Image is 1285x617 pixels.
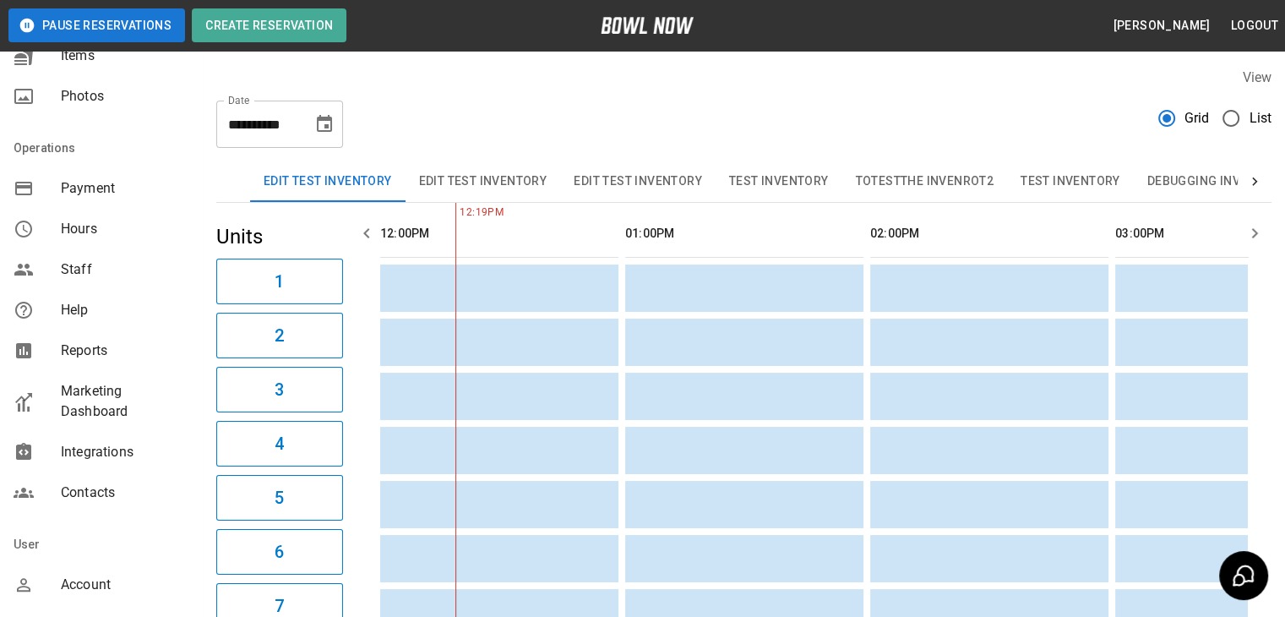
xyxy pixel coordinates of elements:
[275,538,284,565] h6: 6
[716,161,842,202] button: Test Inventory
[1242,69,1271,85] label: View
[216,313,343,358] button: 2
[250,161,1238,202] div: inventory tabs
[216,421,343,467] button: 4
[1249,108,1271,128] span: List
[1184,108,1210,128] span: Grid
[1106,10,1217,41] button: [PERSON_NAME]
[61,483,189,503] span: Contacts
[560,161,716,202] button: Edit Test Inventory
[275,376,284,403] h6: 3
[61,341,189,361] span: Reports
[601,17,694,34] img: logo
[455,205,460,221] span: 12:19PM
[250,161,406,202] button: Edit Test Inventory
[61,259,189,280] span: Staff
[216,223,343,250] h5: Units
[61,219,189,239] span: Hours
[275,322,284,349] h6: 2
[1007,161,1134,202] button: Test Inventory
[275,268,284,295] h6: 1
[308,107,341,141] button: Choose date, selected date is Oct 8, 2025
[61,300,189,320] span: Help
[61,381,189,422] span: Marketing Dashboard
[406,161,561,202] button: Edit Test Inventory
[192,8,346,42] button: Create Reservation
[61,442,189,462] span: Integrations
[216,367,343,412] button: 3
[61,575,189,595] span: Account
[216,475,343,521] button: 5
[216,529,343,575] button: 6
[275,430,284,457] h6: 4
[61,86,189,106] span: Photos
[1134,161,1254,202] button: Debugging Inv
[61,46,189,66] span: Items
[841,161,1007,202] button: TOTESTTHE INVENROT2
[216,259,343,304] button: 1
[275,484,284,511] h6: 5
[61,178,189,199] span: Payment
[8,8,185,42] button: Pause Reservations
[1224,10,1285,41] button: Logout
